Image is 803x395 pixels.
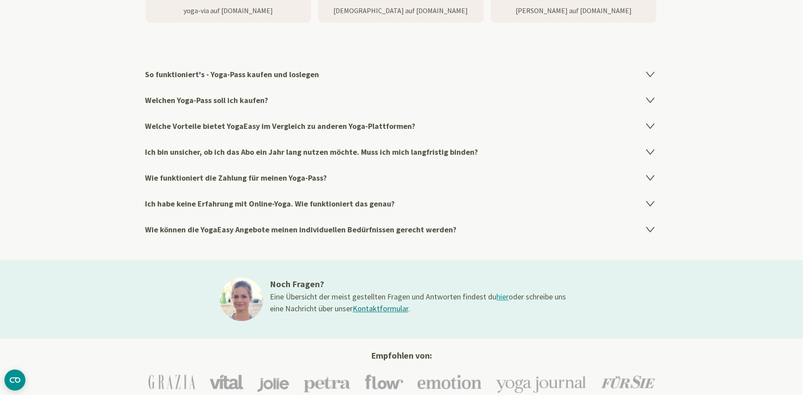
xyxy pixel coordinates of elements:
p: [PERSON_NAME] auf [DOMAIN_NAME] [491,5,656,16]
div: Eine Übersicht der meist gestellten Fragen und Antworten findest du oder schreibe uns eine Nachri... [270,291,568,314]
img: Flow Logo [365,374,403,389]
a: Kontaktformular [353,303,409,313]
a: hier [497,292,509,302]
img: Grazia Logo [149,374,195,389]
button: CMP-Widget öffnen [4,370,25,391]
p: [DEMOGRAPHIC_DATA] auf [DOMAIN_NAME] [318,5,484,16]
img: Petra Logo [303,371,351,392]
img: Yoga-Journal Logo [496,371,587,393]
img: Vital Logo [209,374,243,389]
h4: Welchen Yoga-Pass soll ich kaufen? [145,87,658,113]
h3: Noch Fragen? [270,278,568,291]
img: Für Sie Logo [601,375,655,388]
h4: So funktioniert's - Yoga-Pass kaufen und loslegen [145,61,658,87]
p: yoga-via auf [DOMAIN_NAME] [145,5,311,16]
img: ines@1x.jpg [220,278,263,321]
h4: Wie können die YogaEasy Angebote meinen individuellen Bedürfnissen gerecht werden? [145,217,658,242]
img: Jolie Logo [257,372,289,391]
h4: Ich bin unsicher, ob ich das Abo ein Jahr lang nutzen möchte. Muss ich mich langfristig binden? [145,139,658,165]
h4: Wie funktioniert die Zahlung für meinen Yoga-Pass? [145,165,658,191]
h4: Welche Vorteile bietet YogaEasy im Vergleich zu anderen Yoga-Plattformen? [145,113,658,139]
img: Emotion Logo [417,374,482,389]
h4: Ich habe keine Erfahrung mit Online-Yoga. Wie funktioniert das genau? [145,191,658,217]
